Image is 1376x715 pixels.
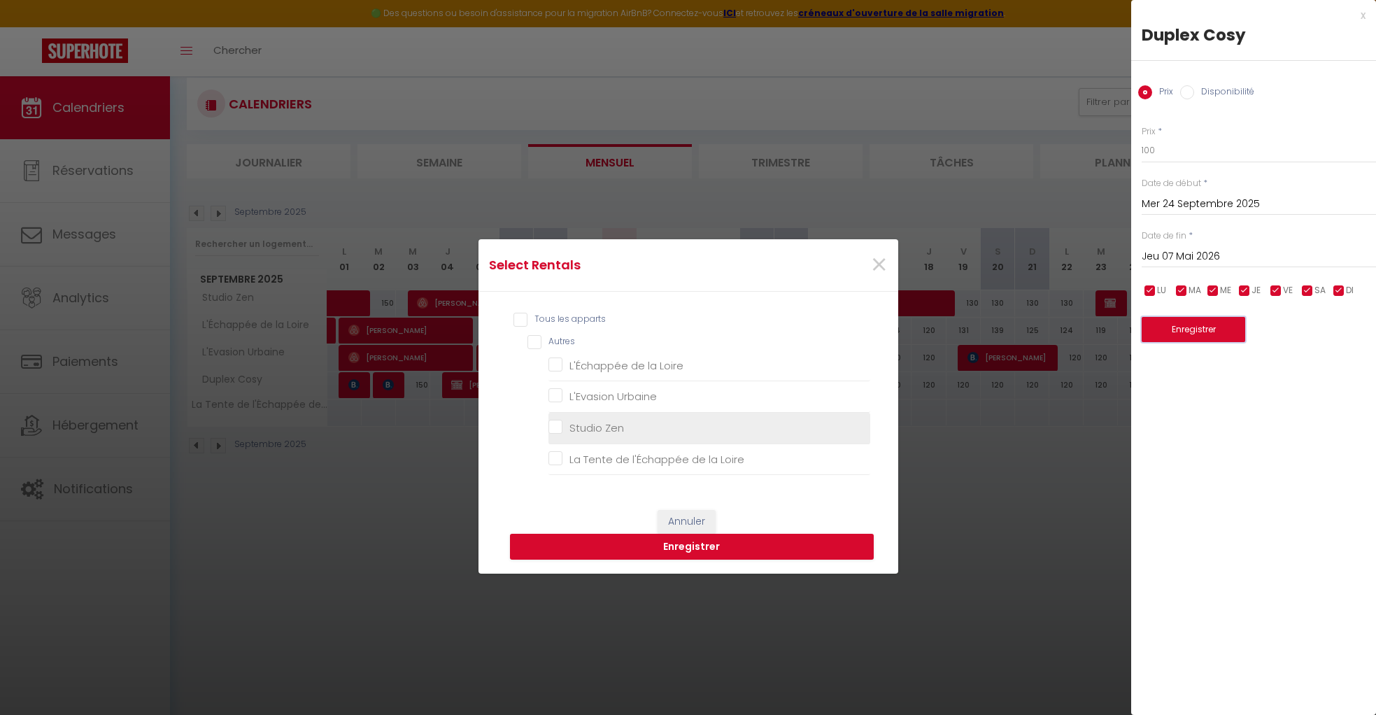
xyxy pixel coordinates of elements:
[489,255,749,275] h4: Select Rentals
[510,534,874,560] button: Enregistrer
[1152,85,1173,101] label: Prix
[11,6,53,48] button: Ouvrir le widget de chat LiveChat
[1142,317,1245,342] button: Enregistrer
[1131,7,1366,24] div: x
[1142,125,1156,139] label: Prix
[870,244,888,286] span: ×
[1142,229,1186,243] label: Date de fin
[658,510,716,534] button: Annuler
[1314,284,1326,297] span: SA
[1194,85,1254,101] label: Disponibilité
[569,452,744,467] span: La Tente de l'Échappée de la Loire
[1142,177,1201,190] label: Date de début
[1220,284,1231,297] span: ME
[1283,284,1293,297] span: VE
[1142,24,1366,46] div: Duplex Cosy
[569,358,683,373] span: L'Échappée de la Loire
[870,250,888,281] button: Close
[1251,284,1261,297] span: JE
[1157,284,1166,297] span: LU
[1346,284,1354,297] span: DI
[1189,284,1201,297] span: MA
